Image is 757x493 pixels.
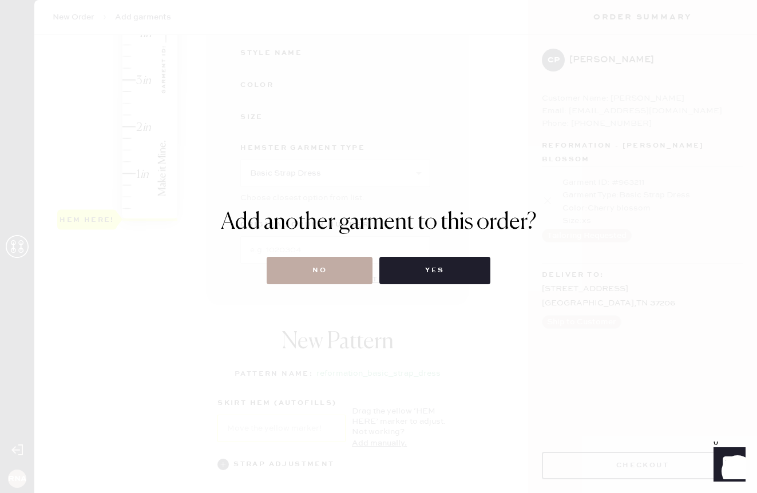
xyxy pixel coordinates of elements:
iframe: Front Chat [703,442,752,491]
button: No [267,257,372,284]
button: Yes [379,257,490,284]
h1: Add another garment to this order? [221,209,537,236]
